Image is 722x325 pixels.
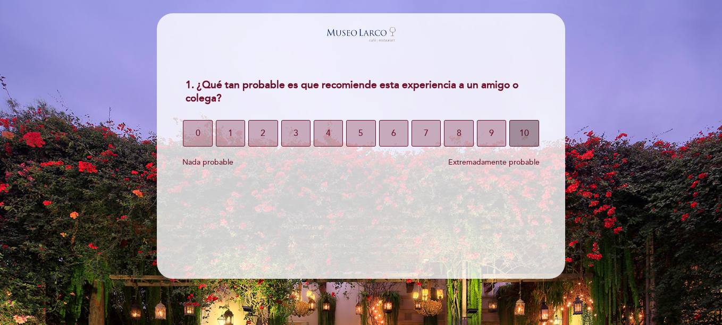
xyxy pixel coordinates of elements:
[228,118,233,148] span: 1
[293,118,298,148] span: 3
[261,118,265,148] span: 2
[358,118,363,148] span: 5
[248,120,278,147] button: 2
[326,118,331,148] span: 4
[509,120,539,147] button: 10
[216,120,245,147] button: 1
[196,118,200,148] span: 0
[182,158,233,167] span: Nada probable
[177,72,544,112] div: 1. ¿Qué tan probable es que recomiende esta experiencia a un amigo o colega?
[346,120,375,147] button: 5
[183,120,212,147] button: 0
[448,158,540,167] span: Extremadamente probable
[412,120,441,147] button: 7
[391,118,396,148] span: 6
[489,118,494,148] span: 9
[379,120,408,147] button: 6
[324,24,398,45] img: header_1644011960.png
[477,120,506,147] button: 9
[457,118,461,148] span: 8
[281,120,310,147] button: 3
[314,120,343,147] button: 4
[424,118,429,148] span: 7
[519,118,529,148] span: 10
[444,120,473,147] button: 8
